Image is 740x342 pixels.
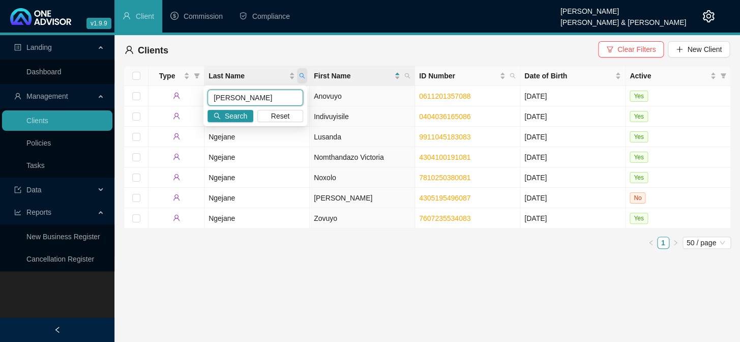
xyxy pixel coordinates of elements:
[173,214,180,221] span: user
[173,112,180,120] span: user
[520,147,626,167] td: [DATE]
[617,44,656,55] span: Clear Filters
[419,70,497,81] span: ID Number
[204,127,310,147] td: Ngejane
[419,112,470,121] a: 0404036165086
[630,91,648,102] span: Yes
[415,66,520,86] th: ID Number
[14,209,21,216] span: line-chart
[204,167,310,188] td: Ngejane
[170,12,179,20] span: dollar
[668,41,730,58] button: New Client
[86,18,111,29] span: v1.9.9
[192,68,202,83] span: filter
[204,208,310,229] td: Ngejane
[26,233,100,241] a: New Business Register
[672,240,678,246] span: right
[683,237,731,249] div: Page Size
[153,70,182,81] span: Type
[630,192,645,204] span: No
[630,172,648,183] span: Yes
[657,237,669,249] li: 1
[520,188,626,208] td: [DATE]
[310,147,415,167] td: Nomthandazo Victoria
[204,147,310,167] td: Ngejane
[26,43,52,51] span: Landing
[702,10,715,22] span: setting
[184,12,223,20] span: Commission
[404,73,410,79] span: search
[658,237,669,248] a: 1
[720,73,726,79] span: filter
[310,127,415,147] td: Lusanda
[310,86,415,106] td: Anovuyo
[520,66,626,86] th: Date of Birth
[271,110,290,122] span: Reset
[225,110,247,122] span: Search
[314,70,392,81] span: First Name
[173,92,180,99] span: user
[310,208,415,229] td: Zovuyo
[520,106,626,127] td: [DATE]
[419,153,470,161] a: 4304100191081
[676,46,683,53] span: plus
[26,255,94,263] a: Cancellation Register
[630,70,708,81] span: Active
[173,174,180,181] span: user
[626,66,731,86] th: Active
[239,12,247,20] span: safety
[524,70,613,81] span: Date of Birth
[173,153,180,160] span: user
[510,73,516,79] span: search
[630,111,648,122] span: Yes
[26,92,68,100] span: Management
[299,73,305,79] span: search
[520,167,626,188] td: [DATE]
[14,186,21,193] span: import
[310,188,415,208] td: [PERSON_NAME]
[520,127,626,147] td: [DATE]
[204,66,310,86] th: Last Name
[138,45,168,55] span: Clients
[26,68,62,76] a: Dashboard
[645,237,657,249] li: Previous Page
[419,92,470,100] a: 0611201357088
[257,110,303,122] button: Reset
[26,117,48,125] a: Clients
[26,161,45,169] a: Tasks
[648,240,654,246] span: left
[687,237,727,248] span: 50 / page
[310,167,415,188] td: Noxolo
[630,152,648,163] span: Yes
[214,112,221,120] span: search
[208,90,303,106] input: Search Last Name
[173,194,180,201] span: user
[125,45,134,54] span: user
[26,186,42,194] span: Data
[606,46,613,53] span: filter
[173,133,180,140] span: user
[136,12,154,20] span: Client
[687,44,722,55] span: New Client
[520,86,626,106] td: [DATE]
[204,188,310,208] td: Ngejane
[419,214,470,222] a: 7607235534083
[520,208,626,229] td: [DATE]
[718,68,728,83] span: filter
[669,237,682,249] button: right
[14,44,21,51] span: profile
[419,194,470,202] a: 4305195496087
[252,12,290,20] span: Compliance
[26,139,51,147] a: Policies
[297,68,307,83] span: search
[123,12,131,20] span: user
[10,8,71,25] img: 2df55531c6924b55f21c4cf5d4484680-logo-light.svg
[560,3,686,14] div: [PERSON_NAME]
[645,237,657,249] button: left
[14,93,21,100] span: user
[194,73,200,79] span: filter
[630,213,648,224] span: Yes
[508,68,518,83] span: search
[669,237,682,249] li: Next Page
[149,66,204,86] th: Type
